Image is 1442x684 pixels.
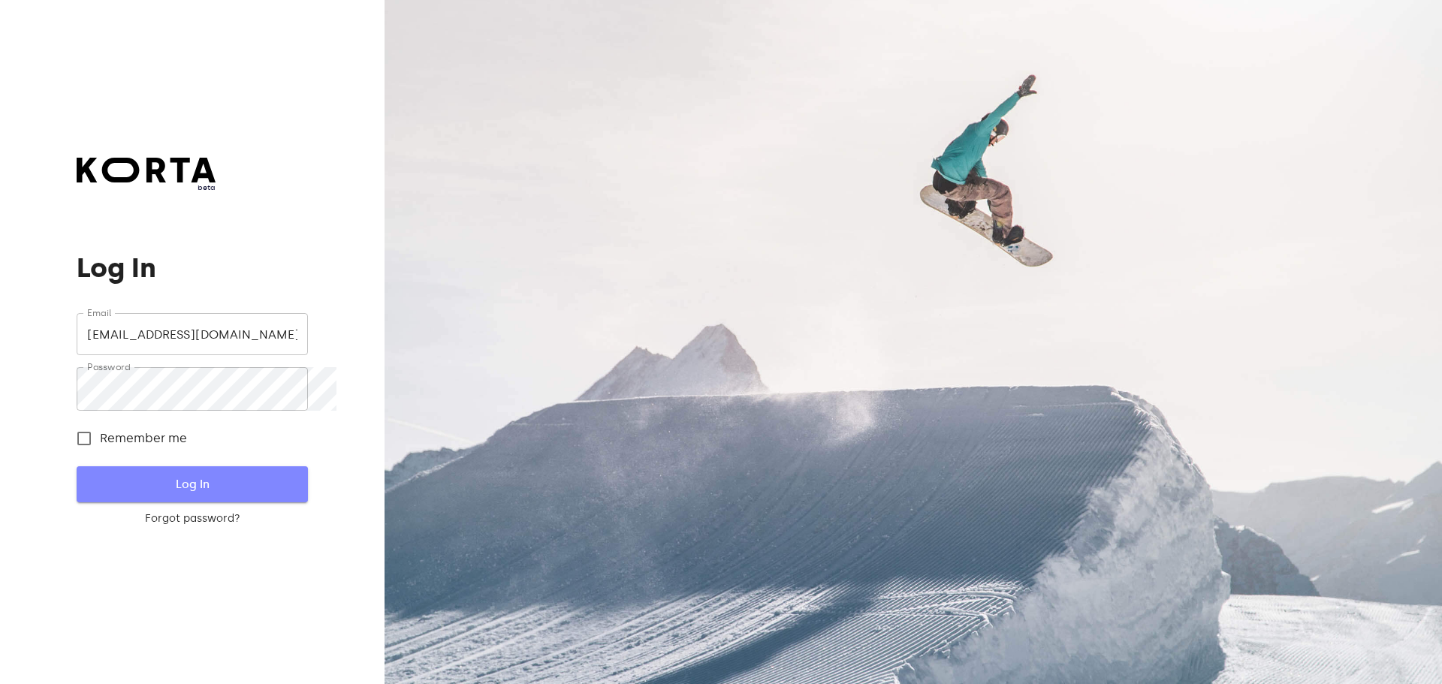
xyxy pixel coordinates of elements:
span: Log In [101,475,283,494]
h1: Log In [77,253,307,283]
button: Log In [77,466,307,502]
span: beta [77,182,216,193]
a: Forgot password? [77,511,307,526]
a: beta [77,158,216,193]
span: Remember me [100,429,187,447]
img: Korta [77,158,216,182]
